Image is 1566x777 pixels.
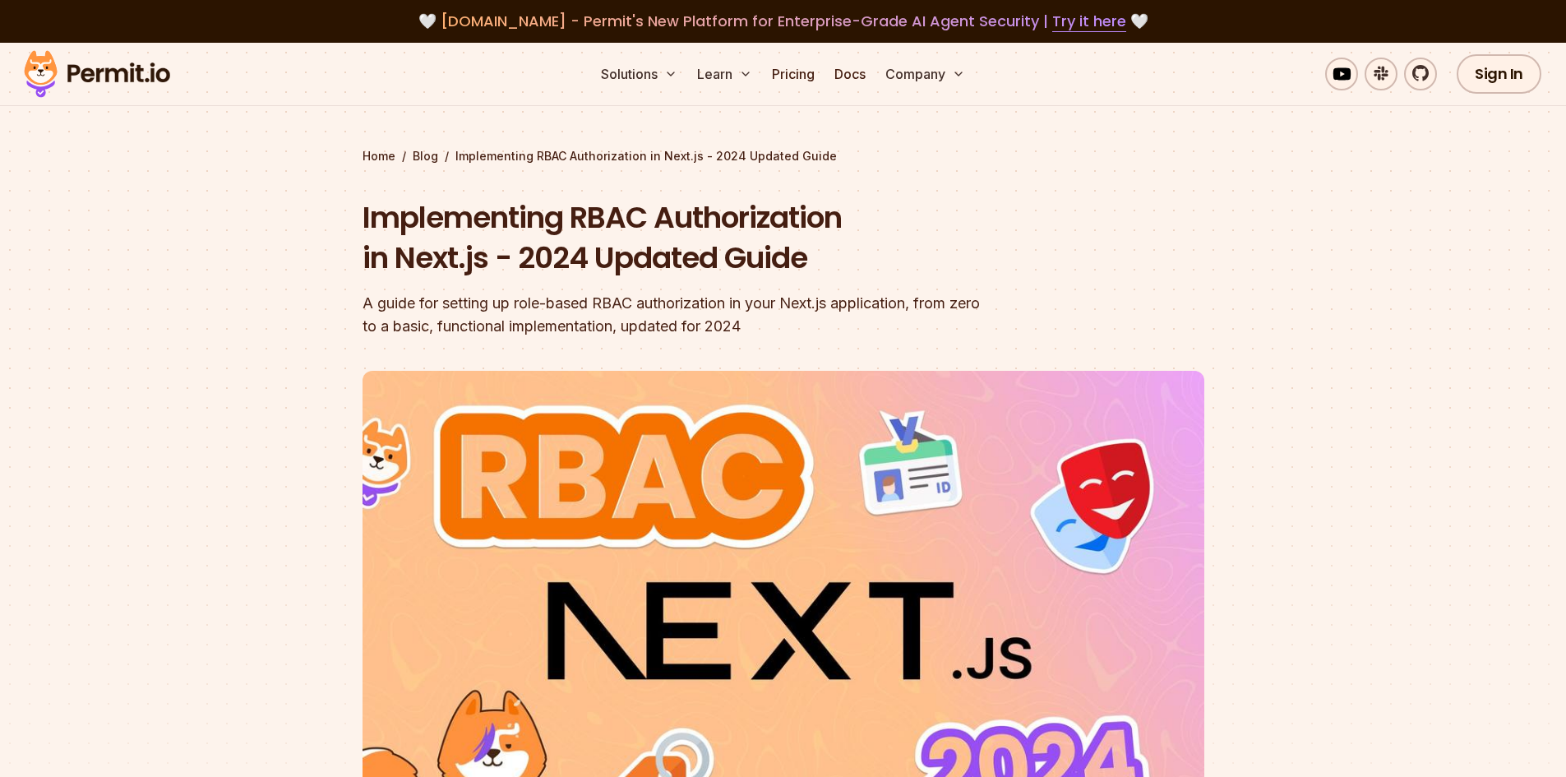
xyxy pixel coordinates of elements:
[363,148,1204,164] div: / /
[363,292,994,338] div: A guide for setting up role-based RBAC authorization in your Next.js application, from zero to a ...
[1457,54,1541,94] a: Sign In
[363,197,994,279] h1: Implementing RBAC Authorization in Next.js - 2024 Updated Guide
[828,58,872,90] a: Docs
[765,58,821,90] a: Pricing
[441,11,1126,31] span: [DOMAIN_NAME] - Permit's New Platform for Enterprise-Grade AI Agent Security |
[363,148,395,164] a: Home
[594,58,684,90] button: Solutions
[413,148,438,164] a: Blog
[879,58,972,90] button: Company
[16,46,178,102] img: Permit logo
[1052,11,1126,32] a: Try it here
[39,10,1527,33] div: 🤍 🤍
[691,58,759,90] button: Learn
